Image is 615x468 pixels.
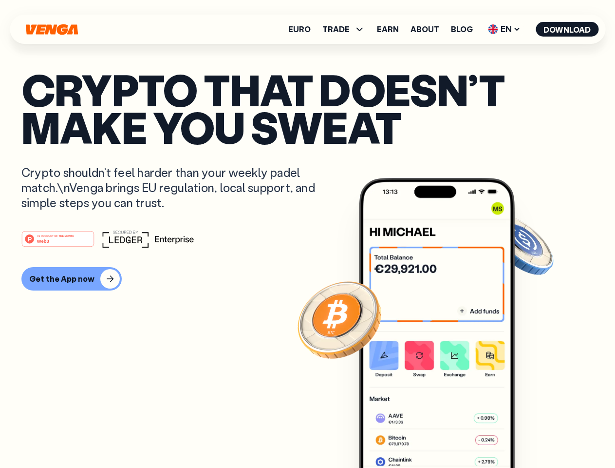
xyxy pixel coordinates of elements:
tspan: Web3 [37,238,49,243]
span: TRADE [322,23,365,35]
a: Earn [377,25,399,33]
img: flag-uk [488,24,498,34]
p: Crypto that doesn’t make you sweat [21,71,594,145]
a: About [410,25,439,33]
button: Download [536,22,598,37]
svg: Home [24,24,79,35]
a: Euro [288,25,311,33]
button: Get the App now [21,267,122,291]
a: Blog [451,25,473,33]
img: Bitcoin [296,275,383,363]
tspan: #1 PRODUCT OF THE MONTH [37,234,74,237]
div: Get the App now [29,274,94,284]
p: Crypto shouldn’t feel harder than your weekly padel match.\nVenga brings EU regulation, local sup... [21,165,329,211]
a: #1 PRODUCT OF THE MONTHWeb3 [21,236,94,249]
img: USDC coin [485,210,556,280]
span: TRADE [322,25,350,33]
span: EN [485,21,524,37]
a: Get the App now [21,267,594,291]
